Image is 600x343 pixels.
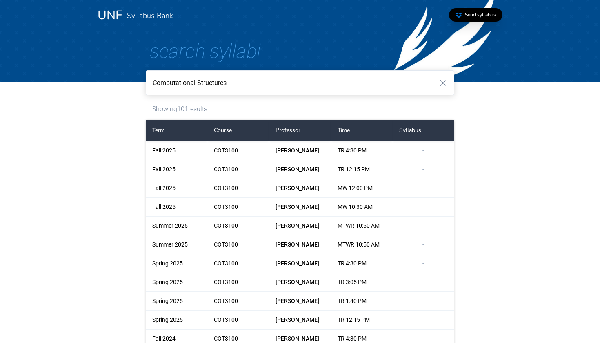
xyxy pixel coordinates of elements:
[207,198,269,216] div: COT3100
[146,160,207,179] div: Fall 2025
[207,254,269,273] div: COT3100
[146,217,207,235] div: Summer 2025
[207,179,269,197] div: COT3100
[422,185,424,191] span: -
[98,7,122,24] a: UNF
[146,311,207,329] div: Spring 2025
[269,292,331,310] div: [PERSON_NAME]
[152,105,207,113] span: Showing 101 results
[331,311,393,329] div: TR 12:15 PM
[422,335,424,342] span: -
[207,141,269,160] div: COT3100
[331,198,393,216] div: MW 10:30 AM
[331,120,393,141] div: Time
[331,292,393,310] div: TR 1:40 PM
[207,273,269,291] div: COT3100
[422,279,424,285] span: -
[146,120,207,141] div: Term
[207,311,269,329] div: COT3100
[331,254,393,273] div: TR 4:30 PM
[127,11,173,20] a: Syllabus Bank
[207,120,269,141] div: Course
[331,273,393,291] div: TR 3:05 PM
[207,235,269,254] div: COT3100
[207,217,269,235] div: COT3100
[269,235,331,254] div: [PERSON_NAME]
[269,254,331,273] div: [PERSON_NAME]
[146,273,207,291] div: Spring 2025
[465,11,496,18] span: Send syllabus
[331,217,393,235] div: MTWR 10:50 AM
[422,316,424,323] span: -
[269,311,331,329] div: [PERSON_NAME]
[269,160,331,179] div: [PERSON_NAME]
[146,254,207,273] div: Spring 2025
[422,204,424,210] span: -
[207,292,269,310] div: COT3100
[146,179,207,197] div: Fall 2025
[207,160,269,179] div: COT3100
[146,141,207,160] div: Fall 2025
[146,70,454,95] input: Search for a course
[422,166,424,173] span: -
[422,260,424,267] span: -
[269,120,331,141] div: Professor
[449,8,502,22] a: Send syllabus
[331,179,393,197] div: MW 12:00 PM
[331,141,393,160] div: TR 4:30 PM
[269,198,331,216] div: [PERSON_NAME]
[146,292,207,310] div: Spring 2025
[422,298,424,304] span: -
[422,222,424,229] span: -
[393,120,454,141] div: Syllabus
[331,160,393,179] div: TR 12:15 PM
[150,40,261,63] span: Search Syllabi
[422,147,424,154] span: -
[269,217,331,235] div: [PERSON_NAME]
[422,241,424,248] span: -
[269,179,331,197] div: [PERSON_NAME]
[331,235,393,254] div: MTWR 10:50 AM
[269,273,331,291] div: [PERSON_NAME]
[146,198,207,216] div: Fall 2025
[146,235,207,254] div: Summer 2025
[269,141,331,160] div: [PERSON_NAME]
